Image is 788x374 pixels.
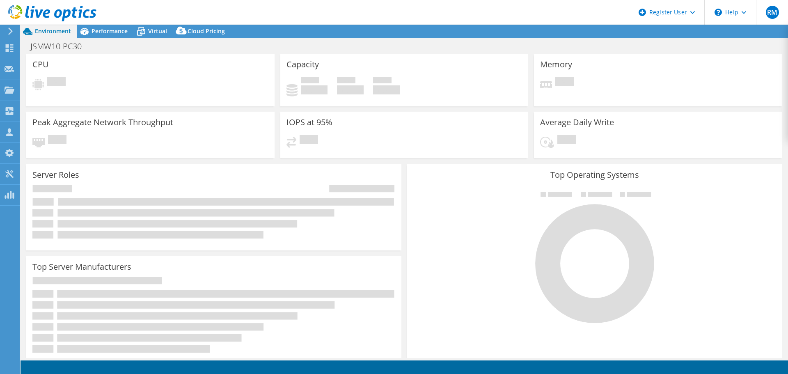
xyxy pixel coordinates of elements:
[301,77,319,85] span: Used
[92,27,128,35] span: Performance
[555,77,574,88] span: Pending
[286,118,332,127] h3: IOPS at 95%
[32,170,79,179] h3: Server Roles
[413,170,776,179] h3: Top Operating Systems
[35,27,71,35] span: Environment
[47,77,66,88] span: Pending
[286,60,319,69] h3: Capacity
[48,135,66,146] span: Pending
[766,6,779,19] span: RM
[27,42,94,51] h1: JSMW10-PC30
[337,77,355,85] span: Free
[373,77,392,85] span: Total
[337,85,364,94] h4: 0 GiB
[540,60,572,69] h3: Memory
[32,60,49,69] h3: CPU
[540,118,614,127] h3: Average Daily Write
[715,9,722,16] svg: \n
[148,27,167,35] span: Virtual
[557,135,576,146] span: Pending
[188,27,225,35] span: Cloud Pricing
[32,262,131,271] h3: Top Server Manufacturers
[32,118,173,127] h3: Peak Aggregate Network Throughput
[373,85,400,94] h4: 0 GiB
[300,135,318,146] span: Pending
[301,85,328,94] h4: 0 GiB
